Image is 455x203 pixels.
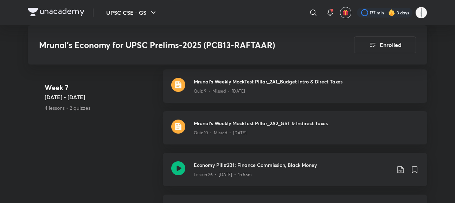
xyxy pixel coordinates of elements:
[45,104,157,111] p: 4 lessons • 2 quizzes
[194,161,391,169] h3: Economy Pill#2B1: Finance Commission, Black Money
[388,9,395,16] img: streak
[163,153,427,195] a: Economy Pill#2B1: Finance Commission, Black MoneyLesson 26 • [DATE] • 1h 55m
[39,40,314,50] h3: Mrunal’s Economy for UPSC Prelims-2025 (PCB13-RAFTAAR)
[194,130,246,136] p: Quiz 10 • Missed • [DATE]
[194,78,419,85] h3: Mrunal's Weekly MockTest Pillar_2A1_Budget Intro & Direct Taxes
[171,78,185,92] img: quiz
[415,7,427,19] img: chinmay
[340,7,351,18] button: avatar
[342,9,349,16] img: avatar
[163,69,427,111] a: quizMrunal's Weekly MockTest Pillar_2A1_Budget Intro & Direct TaxesQuiz 9 • Missed • [DATE]
[45,82,157,93] h4: Week 7
[194,120,419,127] h3: Mrunal's Weekly MockTest Pillar_2A2_GST & Indirect Taxes
[28,8,84,18] a: Company Logo
[194,88,245,94] p: Quiz 9 • Missed • [DATE]
[163,111,427,153] a: quizMrunal's Weekly MockTest Pillar_2A2_GST & Indirect TaxesQuiz 10 • Missed • [DATE]
[102,6,162,20] button: UPSC CSE - GS
[354,36,416,53] button: Enrolled
[171,120,185,134] img: quiz
[194,171,252,178] p: Lesson 26 • [DATE] • 1h 55m
[45,93,157,101] h5: [DATE] - [DATE]
[28,8,84,16] img: Company Logo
